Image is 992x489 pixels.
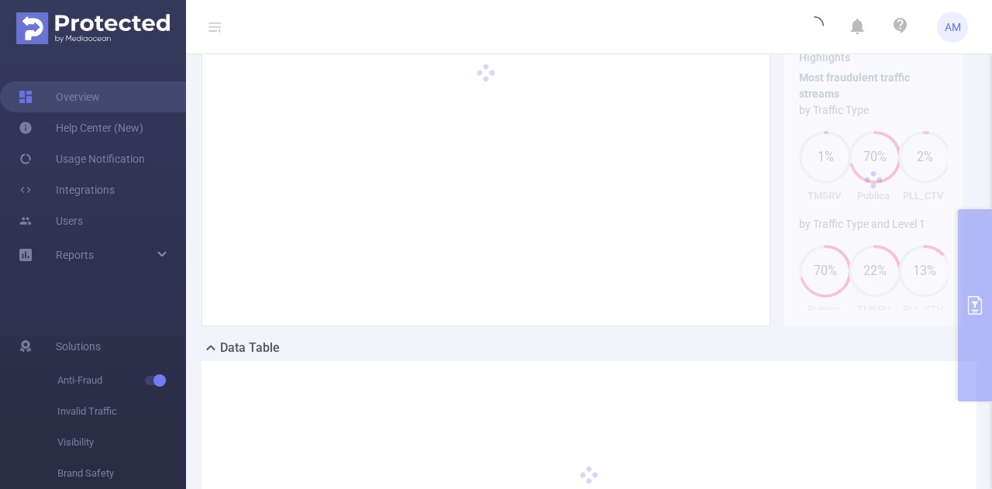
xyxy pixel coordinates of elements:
[19,143,145,174] a: Usage Notification
[57,365,186,396] span: Anti-Fraud
[19,174,115,205] a: Integrations
[57,458,186,489] span: Brand Safety
[56,249,94,261] span: Reports
[56,331,101,362] span: Solutions
[19,112,143,143] a: Help Center (New)
[19,205,83,236] a: Users
[220,339,280,357] h2: Data Table
[945,12,961,43] span: AM
[16,12,170,44] img: Protected Media
[19,81,100,112] a: Overview
[57,427,186,458] span: Visibility
[805,16,824,38] i: icon: loading
[57,396,186,427] span: Invalid Traffic
[56,239,94,270] a: Reports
